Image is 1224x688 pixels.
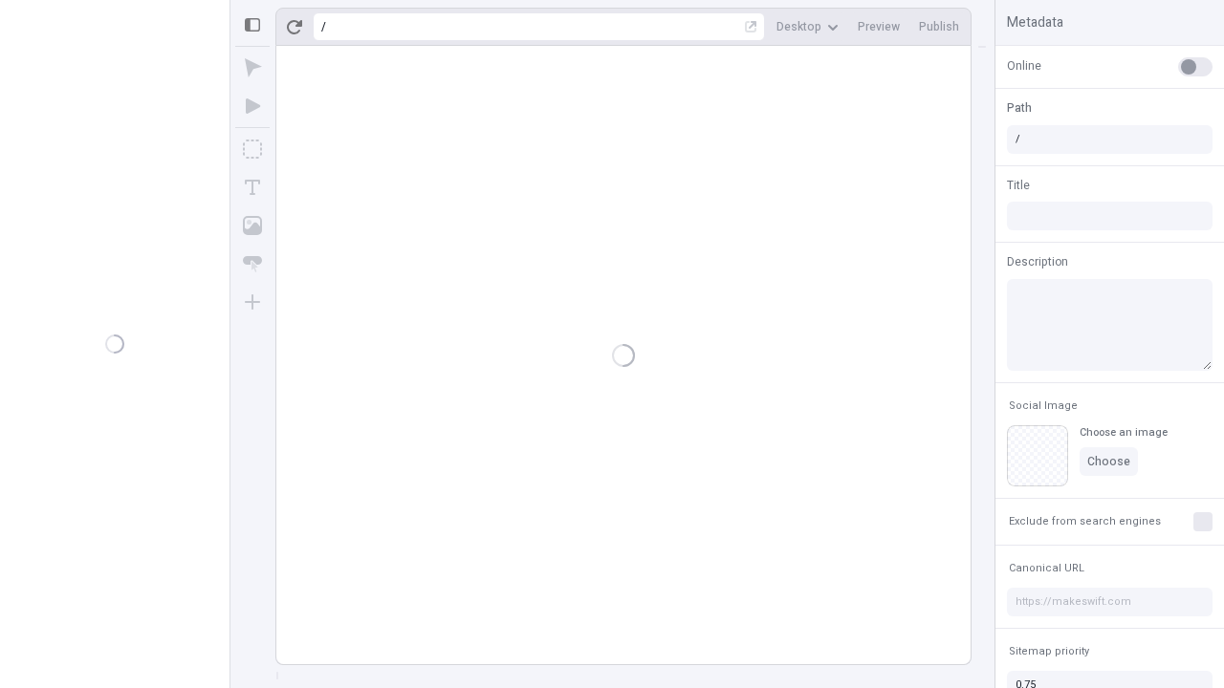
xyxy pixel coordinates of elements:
button: Choose [1080,447,1138,476]
input: https://makeswift.com [1007,588,1213,616]
span: Desktop [776,19,821,34]
button: Publish [911,12,967,41]
span: Path [1007,99,1032,117]
button: Text [235,170,270,204]
span: Choose [1087,454,1130,469]
span: Title [1007,177,1030,194]
button: Box [235,132,270,166]
span: Social Image [1009,398,1078,413]
span: Description [1007,253,1068,270]
span: Preview [858,19,900,34]
button: Image [235,208,270,243]
span: Sitemap priority [1009,644,1089,658]
button: Sitemap priority [1005,640,1093,663]
button: Button [235,247,270,281]
button: Canonical URL [1005,557,1088,580]
span: Online [1007,57,1041,75]
button: Preview [850,12,907,41]
span: Canonical URL [1009,561,1084,575]
span: Exclude from search engines [1009,514,1161,528]
button: Social Image [1005,395,1082,418]
div: / [321,19,326,34]
button: Exclude from search engines [1005,510,1165,533]
span: Publish [919,19,959,34]
button: Desktop [769,12,846,41]
div: Choose an image [1080,425,1168,440]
